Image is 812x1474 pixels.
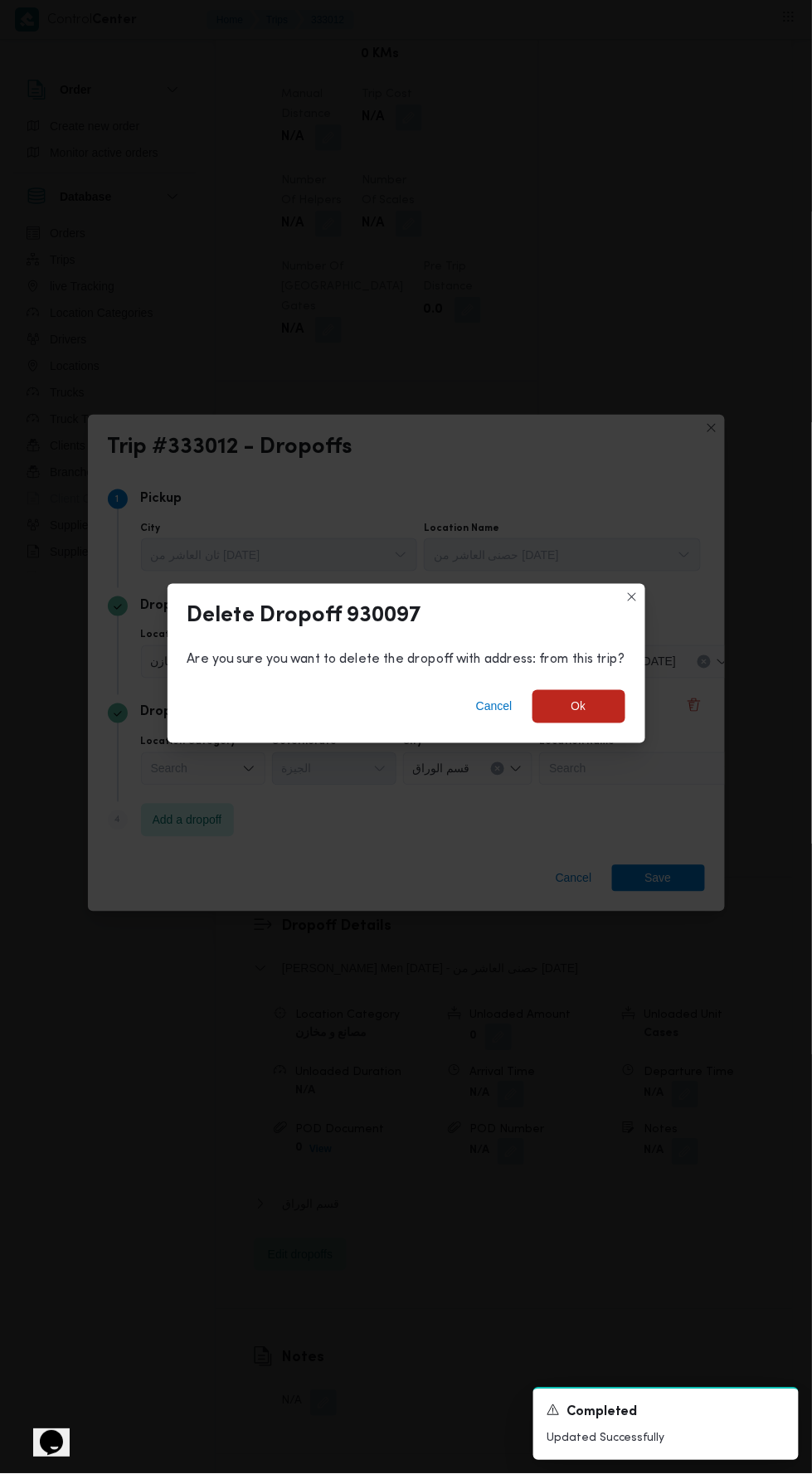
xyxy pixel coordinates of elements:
[476,697,513,717] span: Cancel
[547,1403,785,1423] div: Notification
[17,1408,70,1457] iframe: chat widget
[547,1430,785,1447] p: Updated Successfully
[532,690,625,723] button: Ok
[622,587,642,607] button: Closes this modal window
[469,690,519,723] button: Cancel
[566,1403,638,1423] span: Completed
[571,697,586,717] span: Ok
[187,604,422,630] div: Delete Dropoff 930097
[187,650,625,670] div: Are you sure you want to delete the dropoff with address: from this trip?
